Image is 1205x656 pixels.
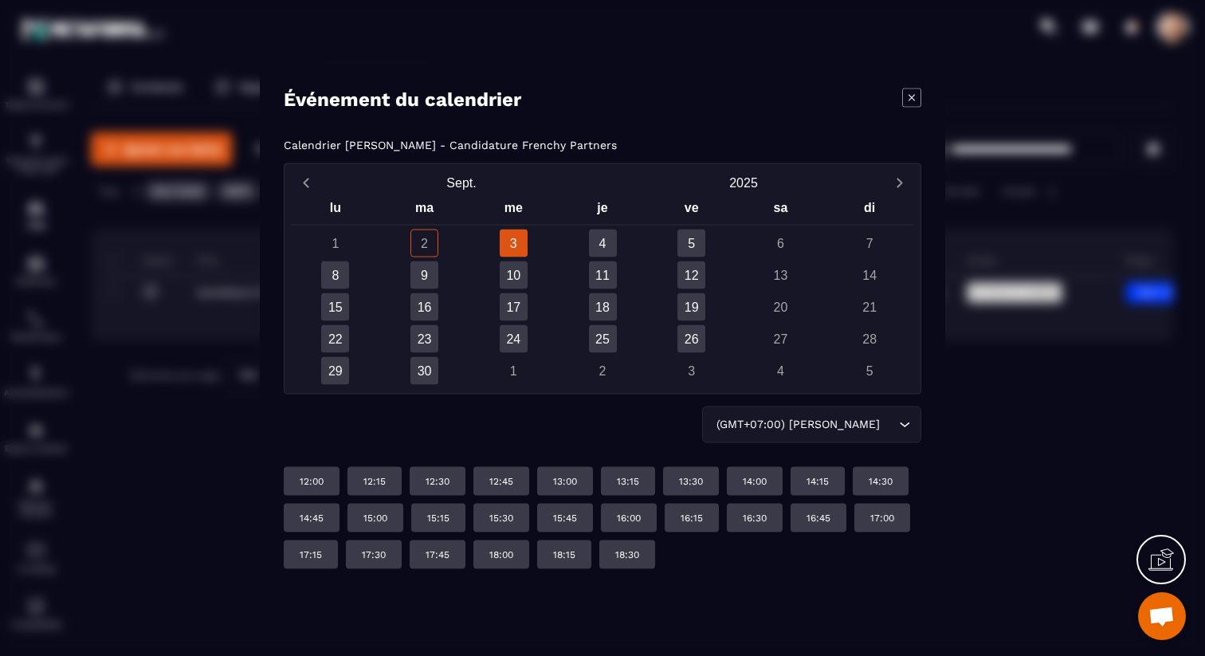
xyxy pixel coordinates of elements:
div: 23 [410,324,438,352]
div: 22 [321,324,349,352]
div: 29 [321,356,349,384]
div: 24 [500,324,528,352]
div: 8 [321,261,349,289]
div: 19 [677,293,705,320]
p: 15:30 [489,511,513,524]
div: 13 [767,261,795,289]
div: Calendar days [291,229,914,384]
p: 17:45 [426,548,449,560]
p: 15:00 [363,511,387,524]
div: 9 [410,261,438,289]
p: 13:15 [617,474,639,487]
div: 7 [856,229,884,257]
div: lu [291,196,380,224]
div: di [825,196,914,224]
div: 28 [856,324,884,352]
div: 21 [856,293,884,320]
div: je [558,196,647,224]
p: 14:00 [743,474,767,487]
div: 26 [677,324,705,352]
div: 4 [589,229,617,257]
div: 14 [856,261,884,289]
p: 18:15 [553,548,575,560]
div: 5 [677,229,705,257]
div: 11 [589,261,617,289]
h4: Événement du calendrier [284,88,521,110]
div: me [469,196,558,224]
p: 12:45 [489,474,513,487]
div: 27 [767,324,795,352]
p: 17:30 [362,548,386,560]
button: Previous month [291,171,320,193]
div: Search for option [702,406,921,442]
div: 2 [589,356,617,384]
div: ma [380,196,469,224]
div: 2 [410,229,438,257]
button: Open years overlay [602,168,885,196]
div: 25 [589,324,617,352]
div: 1 [500,356,528,384]
p: 18:30 [615,548,639,560]
div: sa [736,196,826,224]
span: (GMT+07:00) [PERSON_NAME] [712,415,883,433]
p: 18:00 [489,548,513,560]
p: 12:15 [363,474,386,487]
p: 14:45 [300,511,324,524]
div: 12 [677,261,705,289]
div: 4 [767,356,795,384]
div: 3 [677,356,705,384]
p: 16:15 [681,511,703,524]
p: 17:00 [870,511,894,524]
p: 15:15 [427,511,449,524]
p: 13:00 [553,474,577,487]
p: Calendrier [PERSON_NAME] - Candidature Frenchy Partners [284,138,617,151]
div: 17 [500,293,528,320]
p: 17:15 [300,548,322,560]
div: 10 [500,261,528,289]
div: ve [647,196,736,224]
p: 15:45 [553,511,577,524]
p: 16:00 [617,511,641,524]
div: 3 [500,229,528,257]
p: 12:30 [426,474,449,487]
div: 20 [767,293,795,320]
a: Ouvrir le chat [1138,592,1186,640]
div: 1 [321,229,349,257]
p: 16:30 [743,511,767,524]
div: 18 [589,293,617,320]
button: Open months overlay [320,168,602,196]
p: 16:45 [807,511,830,524]
div: 16 [410,293,438,320]
div: 6 [767,229,795,257]
input: Search for option [883,415,895,433]
div: 15 [321,293,349,320]
p: 14:30 [869,474,893,487]
p: 13:30 [679,474,703,487]
p: 12:00 [300,474,324,487]
p: 14:15 [807,474,829,487]
button: Next month [885,171,914,193]
div: Calendar wrapper [291,196,914,384]
div: 30 [410,356,438,384]
div: 5 [856,356,884,384]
